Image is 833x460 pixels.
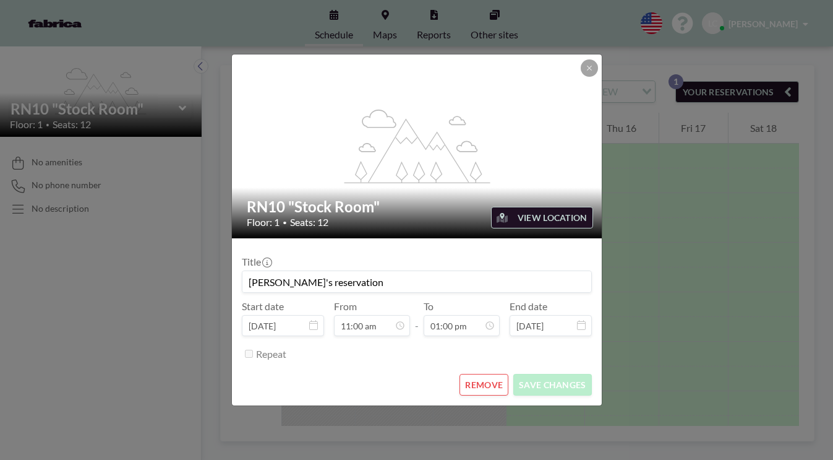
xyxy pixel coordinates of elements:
button: SAVE CHANGES [513,374,591,396]
label: Title [242,256,271,268]
button: REMOVE [459,374,508,396]
span: - [415,305,419,332]
button: VIEW LOCATION [491,207,593,228]
label: To [424,300,434,313]
span: • [283,218,287,227]
h2: RN10 "Stock Room" [247,197,588,216]
g: flex-grow: 1.2; [344,108,490,183]
label: Repeat [256,348,286,360]
span: Seats: 12 [290,216,328,228]
label: End date [510,300,547,313]
span: Floor: 1 [247,216,280,228]
label: Start date [242,300,284,313]
label: From [334,300,357,313]
input: (No title) [242,271,591,292]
